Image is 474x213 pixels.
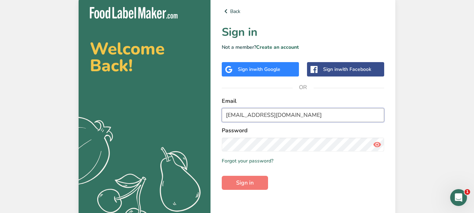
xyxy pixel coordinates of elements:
[222,126,384,135] label: Password
[222,44,384,51] p: Not a member?
[222,97,384,105] label: Email
[450,189,467,206] iframe: Intercom live chat
[90,40,199,74] h2: Welcome Back!
[90,7,178,19] img: Food Label Maker
[222,108,384,122] input: Enter Your Email
[338,66,371,73] span: with Facebook
[465,189,470,195] span: 1
[236,179,254,187] span: Sign in
[222,157,273,165] a: Forgot your password?
[222,176,268,190] button: Sign in
[323,66,371,73] div: Sign in
[256,44,299,51] a: Create an account
[222,7,384,15] a: Back
[238,66,280,73] div: Sign in
[293,77,314,98] span: OR
[222,24,384,41] h1: Sign in
[253,66,280,73] span: with Google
